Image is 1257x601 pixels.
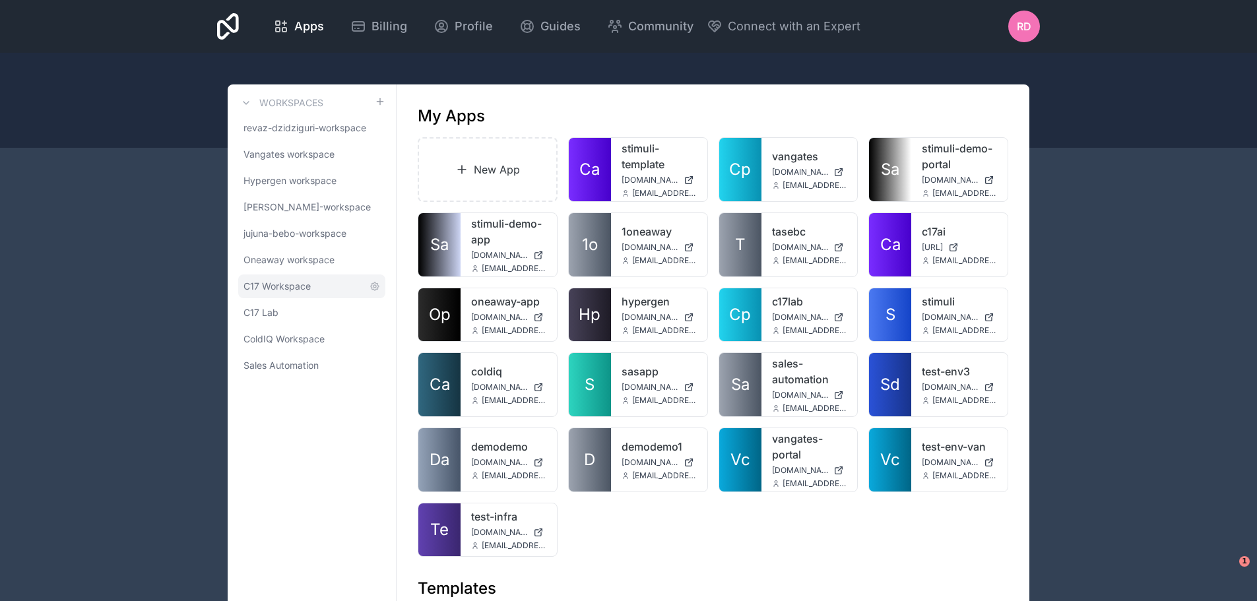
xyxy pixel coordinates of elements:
a: Workspaces [238,95,323,111]
iframe: Intercom live chat [1212,556,1244,588]
span: [EMAIL_ADDRESS][DOMAIN_NAME] [482,263,546,274]
a: [DOMAIN_NAME] [772,242,847,253]
span: Cp [729,159,751,180]
a: C17 Lab [238,301,385,325]
span: [EMAIL_ADDRESS][DOMAIN_NAME] [482,395,546,406]
a: Billing [340,12,418,41]
span: RD [1017,18,1031,34]
a: Sales Automation [238,354,385,377]
a: [DOMAIN_NAME] [922,175,997,185]
a: [DOMAIN_NAME] [772,465,847,476]
span: [DOMAIN_NAME] [622,457,678,468]
span: ColdIQ Workspace [243,332,325,346]
span: [DOMAIN_NAME] [471,457,528,468]
a: 1o [569,213,611,276]
a: Vc [869,428,911,491]
a: T [719,213,761,276]
a: sasapp [622,364,697,379]
h1: Templates [418,578,1008,599]
span: [EMAIL_ADDRESS][DOMAIN_NAME] [932,188,997,199]
span: [EMAIL_ADDRESS][DOMAIN_NAME] [632,325,697,336]
span: C17 Workspace [243,280,311,293]
span: Ca [579,159,600,180]
a: Community [596,12,704,41]
span: Connect with an Expert [728,17,860,36]
a: S [869,288,911,341]
a: stimuli-template [622,141,697,172]
a: 1oneaway [622,224,697,239]
a: coldiq [471,364,546,379]
a: Sa [869,138,911,201]
span: D [584,449,595,470]
a: Vangates workspace [238,142,385,166]
a: [DOMAIN_NAME] [622,312,697,323]
a: Te [418,503,461,556]
span: [DOMAIN_NAME] [622,382,678,393]
span: Sa [430,234,449,255]
span: [EMAIL_ADDRESS][DOMAIN_NAME] [632,255,697,266]
a: Cp [719,288,761,341]
span: Vc [880,449,900,470]
a: test-env3 [922,364,997,379]
span: [EMAIL_ADDRESS][DOMAIN_NAME] [482,325,546,336]
span: [DOMAIN_NAME] [471,250,528,261]
span: [EMAIL_ADDRESS] [783,325,847,336]
span: Vc [730,449,750,470]
a: Sa [418,213,461,276]
span: revaz-dzidziguri-workspace [243,121,366,135]
span: [DOMAIN_NAME] [772,312,829,323]
span: Sa [881,159,899,180]
a: Ca [869,213,911,276]
a: hypergen [622,294,697,309]
span: Sales Automation [243,359,319,372]
span: Da [430,449,449,470]
a: [DOMAIN_NAME] [471,457,546,468]
span: [DOMAIN_NAME] [922,382,979,393]
span: [EMAIL_ADDRESS][DOMAIN_NAME] [482,540,546,551]
h1: My Apps [418,106,485,127]
a: Ca [418,353,461,416]
span: [EMAIL_ADDRESS][DOMAIN_NAME] [932,470,997,481]
a: Da [418,428,461,491]
a: [DOMAIN_NAME] [922,382,997,393]
span: [EMAIL_ADDRESS][DOMAIN_NAME] [482,470,546,481]
a: [DOMAIN_NAME] [922,312,997,323]
span: Hypergen workspace [243,174,337,187]
span: Billing [371,17,407,36]
a: [DOMAIN_NAME] [922,457,997,468]
a: ColdIQ Workspace [238,327,385,351]
span: Guides [540,17,581,36]
a: [DOMAIN_NAME] [772,167,847,177]
span: [DOMAIN_NAME] [772,242,829,253]
span: Ca [430,374,450,395]
span: [DOMAIN_NAME] [772,390,829,400]
a: test-env-van [922,439,997,455]
span: T [735,234,746,255]
a: [DOMAIN_NAME] [471,527,546,538]
a: sales-automation [772,356,847,387]
span: [EMAIL_ADDRESS][DOMAIN_NAME] [932,395,997,406]
a: [DOMAIN_NAME] [772,390,847,400]
span: Apps [294,17,324,36]
span: [PERSON_NAME]-workspace [243,201,371,214]
a: Profile [423,12,503,41]
a: [PERSON_NAME]-workspace [238,195,385,219]
span: Oneaway workspace [243,253,335,267]
a: vangates-portal [772,431,847,462]
span: [DOMAIN_NAME] [622,242,678,253]
span: [URL] [922,242,943,253]
span: Te [430,519,449,540]
a: [DOMAIN_NAME] [772,312,847,323]
a: Hp [569,288,611,341]
a: demodemo1 [622,439,697,455]
a: Op [418,288,461,341]
a: New App [418,137,558,202]
a: Sd [869,353,911,416]
span: [EMAIL_ADDRESS][DOMAIN_NAME] [783,255,847,266]
span: [DOMAIN_NAME] [922,312,979,323]
a: Cp [719,138,761,201]
a: oneaway-app [471,294,546,309]
span: [DOMAIN_NAME] [772,167,829,177]
a: C17 Workspace [238,274,385,298]
span: Sa [731,374,750,395]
